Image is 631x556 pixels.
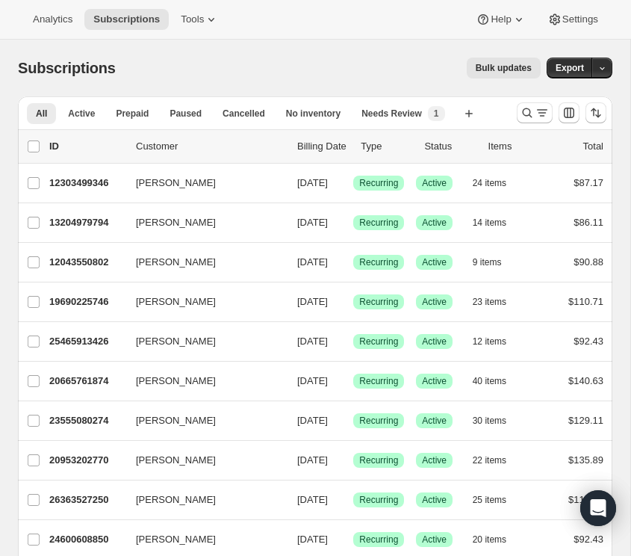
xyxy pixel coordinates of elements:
button: Search and filter results [517,102,553,123]
span: Paused [170,108,202,120]
p: 26363527250 [49,492,124,507]
div: Open Intercom Messenger [580,490,616,526]
p: 24600608850 [49,532,124,547]
span: 40 items [473,375,506,387]
button: [PERSON_NAME] [127,409,276,433]
span: 20 items [473,534,506,546]
span: Recurring [359,177,398,189]
p: 19690225746 [49,294,124,309]
div: 19690225746[PERSON_NAME][DATE]SuccessRecurringSuccessActive23 items$110.71 [49,291,603,312]
span: Active [422,454,447,466]
span: [PERSON_NAME] [136,294,216,309]
span: Cancelled [223,108,265,120]
button: 24 items [473,173,523,194]
div: IDCustomerBilling DateTypeStatusItemsTotal [49,139,603,154]
span: [PERSON_NAME] [136,255,216,270]
button: Subscriptions [84,9,169,30]
button: 23 items [473,291,523,312]
span: [DATE] [297,415,328,426]
span: $140.63 [568,375,603,386]
button: 12 items [473,331,523,352]
span: Recurring [359,534,398,546]
p: Billing Date [297,139,349,154]
button: 40 items [473,371,523,392]
span: Subscriptions [93,13,160,25]
span: Help [491,13,511,25]
span: $86.11 [574,217,603,228]
button: 30 items [473,410,523,431]
span: 12 items [473,336,506,347]
span: $110.71 [568,296,603,307]
span: [DATE] [297,494,328,505]
span: [PERSON_NAME] [136,413,216,428]
span: Analytics [33,13,72,25]
span: 24 items [473,177,506,189]
span: [PERSON_NAME] [136,492,216,507]
span: 1 [434,108,439,120]
span: Needs Review [361,108,422,120]
button: Create new view [457,103,481,124]
span: Recurring [359,296,398,308]
span: Active [422,217,447,229]
div: Items [488,139,540,154]
p: 20665761874 [49,374,124,389]
span: [DATE] [297,296,328,307]
button: Export [547,58,593,78]
p: 20953202770 [49,453,124,468]
span: $92.43 [574,336,603,347]
p: Status [424,139,476,154]
button: 14 items [473,212,523,233]
button: [PERSON_NAME] [127,330,276,353]
div: 24600608850[PERSON_NAME][DATE]SuccessRecurringSuccessActive20 items$92.43 [49,529,603,550]
p: 13204979794 [49,215,124,230]
button: Help [467,9,535,30]
span: Active [422,494,447,506]
span: Recurring [359,415,398,427]
span: Active [422,177,447,189]
span: $87.17 [574,177,603,188]
span: Recurring [359,217,398,229]
div: 13204979794[PERSON_NAME][DATE]SuccessRecurringSuccessActive14 items$86.11 [49,212,603,233]
button: [PERSON_NAME] [127,369,276,393]
span: Active [422,336,447,347]
span: [PERSON_NAME] [136,215,216,230]
span: 30 items [473,415,506,427]
span: $129.11 [568,415,603,426]
span: Active [422,256,447,268]
div: 26363527250[PERSON_NAME][DATE]SuccessRecurringSuccessActive25 items$111.23 [49,489,603,510]
span: [PERSON_NAME] [136,176,216,191]
button: [PERSON_NAME] [127,171,276,195]
span: 25 items [473,494,506,506]
p: 23555080274 [49,413,124,428]
span: No inventory [286,108,341,120]
div: Type [361,139,412,154]
button: 9 items [473,252,518,273]
span: $111.23 [568,494,603,505]
span: Recurring [359,494,398,506]
button: [PERSON_NAME] [127,211,276,235]
button: Sort the results [585,102,606,123]
span: [DATE] [297,217,328,228]
span: 23 items [473,296,506,308]
span: Settings [562,13,598,25]
button: Tools [172,9,228,30]
span: 9 items [473,256,502,268]
button: [PERSON_NAME] [127,488,276,512]
span: Active [422,296,447,308]
button: Analytics [24,9,81,30]
div: 23555080274[PERSON_NAME][DATE]SuccessRecurringSuccessActive30 items$129.11 [49,410,603,431]
span: [DATE] [297,375,328,386]
span: Export [556,62,584,74]
span: [PERSON_NAME] [136,532,216,547]
span: $90.88 [574,256,603,268]
span: All [36,108,47,120]
span: 14 items [473,217,506,229]
span: [DATE] [297,534,328,545]
button: 20 items [473,529,523,550]
button: 25 items [473,489,523,510]
div: 25465913426[PERSON_NAME][DATE]SuccessRecurringSuccessActive12 items$92.43 [49,331,603,352]
div: 20665761874[PERSON_NAME][DATE]SuccessRecurringSuccessActive40 items$140.63 [49,371,603,392]
p: 12043550802 [49,255,124,270]
p: ID [49,139,124,154]
span: 22 items [473,454,506,466]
